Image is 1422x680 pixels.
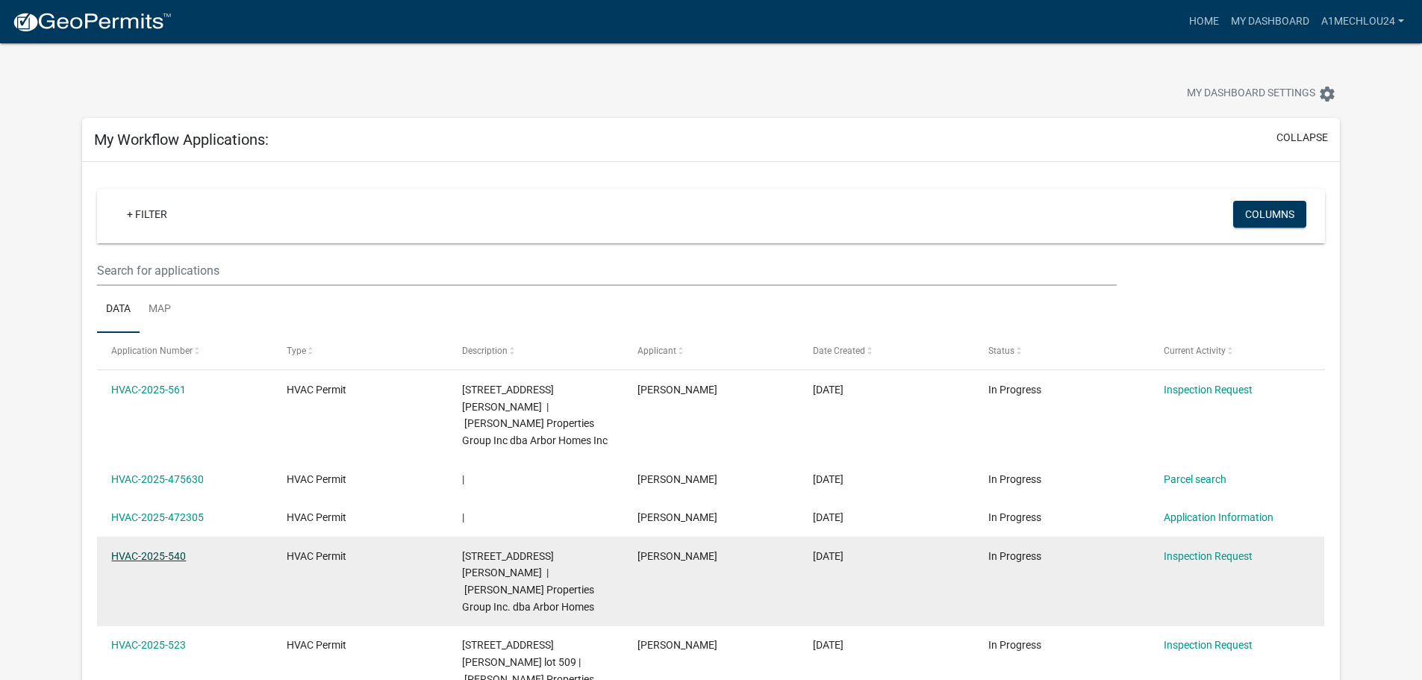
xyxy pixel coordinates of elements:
a: Map [140,286,180,334]
span: 7992 Stacy Springs Blvd. | Clayton Properties Group Inc dba Arbor Homes Inc [462,384,608,446]
a: My Dashboard [1225,7,1315,36]
datatable-header-cell: Date Created [799,333,974,369]
a: HVAC-2025-523 [111,639,186,651]
a: + Filter [115,201,179,228]
span: 09/10/2025 [813,384,843,396]
datatable-header-cell: Application Number [97,333,272,369]
a: HVAC-2025-540 [111,550,186,562]
span: | [462,473,464,485]
a: HVAC-2025-475630 [111,473,204,485]
span: HVAC Permit [287,639,346,651]
datatable-header-cell: Status [973,333,1149,369]
button: collapse [1276,130,1328,146]
span: Eric Woerner [637,550,717,562]
span: HVAC Permit [287,550,346,562]
span: | [462,511,464,523]
span: Description [462,346,508,356]
span: Application Number [111,346,193,356]
a: Application Information [1164,511,1273,523]
span: My Dashboard Settings [1187,85,1315,103]
span: Eric Woerner [637,473,717,485]
span: Date Created [813,346,865,356]
span: Applicant [637,346,676,356]
a: Home [1183,7,1225,36]
datatable-header-cell: Applicant [623,333,799,369]
span: In Progress [988,473,1041,485]
span: Type [287,346,306,356]
span: Eric Woerner [637,639,717,651]
span: In Progress [988,511,1041,523]
a: HVAC-2025-561 [111,384,186,396]
button: Columns [1233,201,1306,228]
a: Inspection Request [1164,639,1253,651]
a: A1MechLou24 [1315,7,1410,36]
span: HVAC Permit [287,384,346,396]
button: My Dashboard Settingssettings [1175,79,1348,108]
span: In Progress [988,639,1041,651]
datatable-header-cell: Type [272,333,448,369]
span: 09/09/2025 [813,473,843,485]
input: Search for applications [97,255,1116,286]
a: Parcel search [1164,473,1226,485]
h5: My Workflow Applications: [94,131,269,149]
span: 09/02/2025 [813,511,843,523]
span: Eric Woerner [637,384,717,396]
datatable-header-cell: Description [448,333,623,369]
a: HVAC-2025-472305 [111,511,204,523]
a: Inspection Request [1164,384,1253,396]
span: Current Activity [1164,346,1226,356]
span: 7995 Stacy Springs Blvd. | Clayton Properties Group Inc. dba Arbor Homes [462,550,594,613]
i: settings [1318,85,1336,103]
span: Eric Woerner [637,511,717,523]
span: HVAC Permit [287,473,346,485]
span: In Progress [988,384,1041,396]
span: HVAC Permit [287,511,346,523]
span: In Progress [988,550,1041,562]
datatable-header-cell: Current Activity [1149,333,1324,369]
span: Status [988,346,1014,356]
span: 08/21/2025 [813,639,843,651]
a: Inspection Request [1164,550,1253,562]
a: Data [97,286,140,334]
span: 08/28/2025 [813,550,843,562]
